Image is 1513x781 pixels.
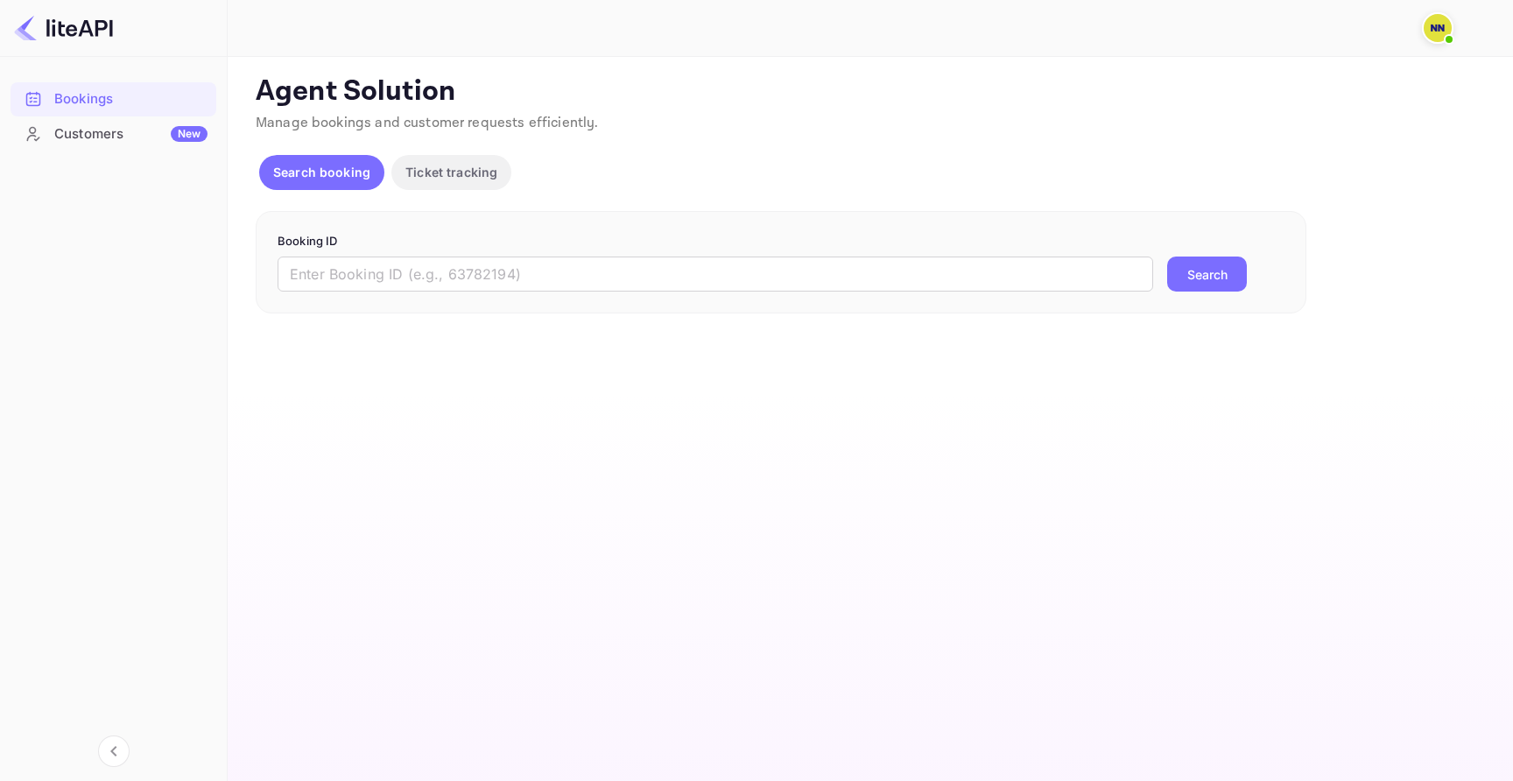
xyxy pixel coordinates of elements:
[54,89,208,109] div: Bookings
[14,14,113,42] img: LiteAPI logo
[1424,14,1452,42] img: N/A N/A
[54,124,208,144] div: Customers
[405,163,497,181] p: Ticket tracking
[11,82,216,116] div: Bookings
[11,82,216,115] a: Bookings
[11,117,216,151] div: CustomersNew
[98,735,130,767] button: Collapse navigation
[278,233,1284,250] p: Booking ID
[11,117,216,150] a: CustomersNew
[256,114,599,132] span: Manage bookings and customer requests efficiently.
[1167,257,1247,292] button: Search
[256,74,1481,109] p: Agent Solution
[171,126,208,142] div: New
[278,257,1153,292] input: Enter Booking ID (e.g., 63782194)
[273,163,370,181] p: Search booking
